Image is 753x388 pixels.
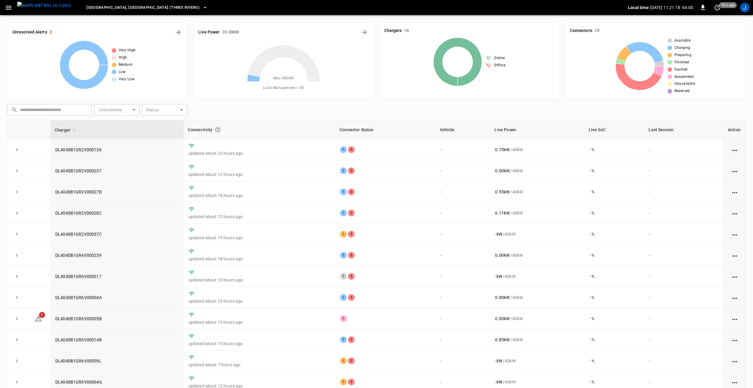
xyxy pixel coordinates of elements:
[644,351,723,372] td: -
[495,231,579,237] div: / 40 kW
[495,337,579,343] div: / 40 kW
[55,126,78,134] span: Charger
[119,47,136,53] span: Very High
[495,210,579,216] div: / 40 kW
[188,341,331,347] p: updated about 15 hours ago
[348,252,355,259] div: 2
[584,245,645,266] td: - %
[55,380,102,384] a: DL4040B1GR6V00064G
[340,252,347,259] div: 1
[495,379,502,385] p: - kW
[384,27,402,34] h6: Chargers
[348,231,355,237] div: 2
[490,121,584,139] th: Live Power
[436,351,491,372] td: -
[188,298,331,304] p: updated about 23 hours ago
[55,168,101,173] a: DL4040B1GR2V000237
[188,319,331,325] p: updated about 19 hours ago
[731,210,739,216] div: action cell options
[644,139,723,160] td: -
[595,27,600,34] h6: 29
[84,2,210,14] button: [GEOGRAPHIC_DATA], [GEOGRAPHIC_DATA] (Three Rivers)
[436,202,491,224] td: -
[188,235,331,241] p: updated about 15 hours ago
[495,337,510,343] p: 0.85 kW
[584,266,645,287] td: - %
[86,4,200,11] span: [GEOGRAPHIC_DATA], [GEOGRAPHIC_DATA] (Three Rivers)
[584,351,645,372] td: - %
[495,316,579,322] div: / 40 kW
[495,147,579,153] div: / 40 kW
[12,251,21,260] button: expand row
[119,76,134,82] span: Very Low
[731,252,739,258] div: action cell options
[212,124,223,135] button: Connection between the charger and our software.
[12,335,21,344] button: expand row
[731,358,739,364] div: action cell options
[340,189,347,195] div: 1
[340,358,347,364] div: 1
[495,189,510,195] p: 0.55 kW
[436,160,491,181] td: -
[570,27,592,34] h6: Connectors
[495,210,510,216] p: 6.11 kW
[713,3,722,12] button: set refresh interval
[273,75,294,81] span: Max. 480 kW
[188,256,331,262] p: updated about 18 hours ago
[188,171,331,177] p: updated about 12 hours ago
[119,55,127,61] span: High
[674,81,695,87] span: Unavailable
[584,287,645,308] td: - %
[359,27,369,37] button: Energy Overview
[436,181,491,202] td: -
[348,336,355,343] div: 2
[723,121,745,139] th: Action
[436,329,491,351] td: -
[340,294,347,301] div: 1
[340,379,347,385] div: 1
[731,337,739,343] div: action cell options
[495,273,502,279] p: - kW
[584,202,645,224] td: - %
[644,224,723,245] td: -
[719,2,737,8] span: 10 s ago
[731,147,739,153] div: action cell options
[340,210,347,216] div: 1
[644,181,723,202] td: -
[436,308,491,329] td: -
[348,146,355,153] div: 2
[436,287,491,308] td: -
[348,358,355,364] div: 2
[17,2,71,9] img: ampcontrol.io logo
[340,231,347,237] div: 1
[674,38,691,44] span: Available
[584,121,645,139] th: Live SoC
[644,121,723,139] th: Last Session
[495,189,579,195] div: / 40 kW
[495,252,579,258] div: / 40 kW
[495,358,579,364] div: / 40 kW
[674,74,694,80] span: Suspended
[674,59,689,65] span: Finished
[340,273,347,280] div: 1
[340,336,347,343] div: 1
[584,181,645,202] td: - %
[644,160,723,181] td: -
[348,210,355,216] div: 2
[584,139,645,160] td: - %
[436,245,491,266] td: -
[39,312,45,318] span: 1
[348,189,355,195] div: 2
[12,314,21,323] button: expand row
[674,88,690,94] span: Reserved
[436,224,491,245] td: -
[188,150,331,156] p: updated about 23 hours ago
[348,167,355,174] div: 2
[55,274,101,279] a: DL4040B1GR6V000017
[119,62,133,68] span: Medium
[628,5,649,11] p: Local time
[644,202,723,224] td: -
[12,166,21,175] button: expand row
[494,62,505,68] span: Offline
[12,208,21,218] button: expand row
